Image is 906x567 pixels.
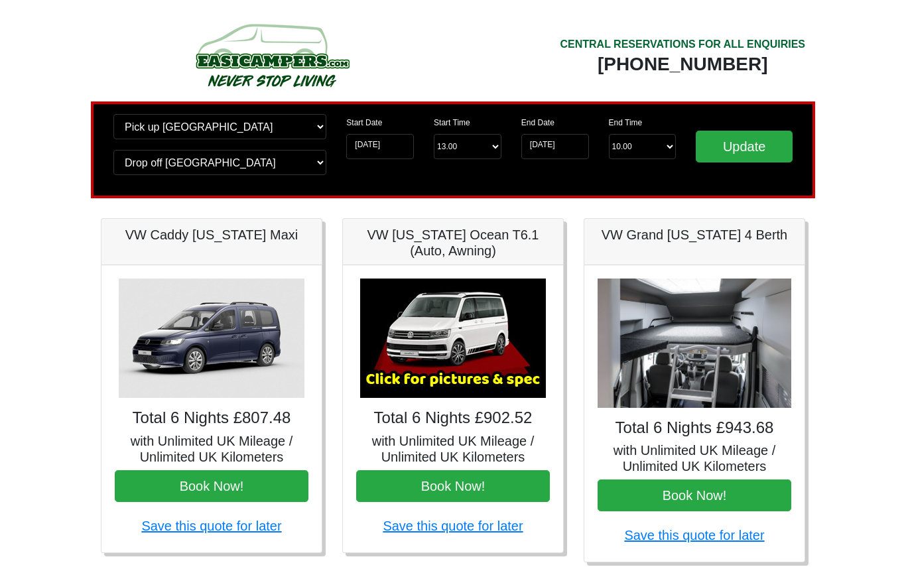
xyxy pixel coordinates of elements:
[521,134,589,159] input: Return Date
[598,418,791,438] h4: Total 6 Nights £943.68
[115,470,308,502] button: Book Now!
[521,117,554,129] label: End Date
[383,519,523,533] a: Save this quote for later
[356,470,550,502] button: Book Now!
[115,227,308,243] h5: VW Caddy [US_STATE] Maxi
[346,134,414,159] input: Start Date
[356,433,550,465] h5: with Unlimited UK Mileage / Unlimited UK Kilometers
[598,279,791,408] img: VW Grand California 4 Berth
[141,519,281,533] a: Save this quote for later
[115,409,308,428] h4: Total 6 Nights £807.48
[356,409,550,428] h4: Total 6 Nights £902.52
[119,279,304,398] img: VW Caddy California Maxi
[146,19,398,92] img: campers-checkout-logo.png
[346,117,382,129] label: Start Date
[624,528,764,542] a: Save this quote for later
[115,433,308,465] h5: with Unlimited UK Mileage / Unlimited UK Kilometers
[598,227,791,243] h5: VW Grand [US_STATE] 4 Berth
[609,117,643,129] label: End Time
[360,279,546,398] img: VW California Ocean T6.1 (Auto, Awning)
[356,227,550,259] h5: VW [US_STATE] Ocean T6.1 (Auto, Awning)
[560,36,805,52] div: CENTRAL RESERVATIONS FOR ALL ENQUIRIES
[598,479,791,511] button: Book Now!
[434,117,470,129] label: Start Time
[696,131,793,162] input: Update
[598,442,791,474] h5: with Unlimited UK Mileage / Unlimited UK Kilometers
[560,52,805,76] div: [PHONE_NUMBER]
